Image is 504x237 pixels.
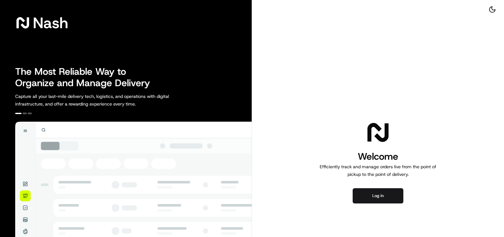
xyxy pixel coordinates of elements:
[15,66,157,89] h2: The Most Reliable Way to Organize and Manage Delivery
[33,16,68,29] span: Nash
[353,188,403,203] button: Log in
[317,150,439,163] h1: Welcome
[15,93,198,108] p: Capture all your last-mile delivery tech, logistics, and operations with digital infrastructure, ...
[317,163,439,178] p: Efficiently track and manage orders live from the point of pickup to the point of delivery.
